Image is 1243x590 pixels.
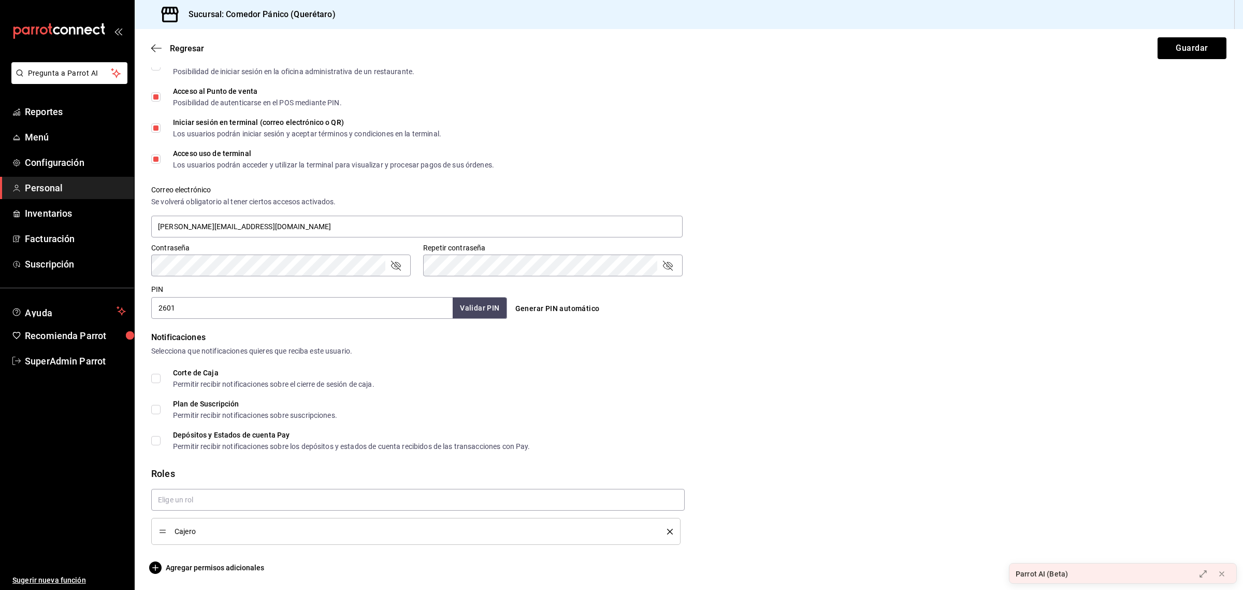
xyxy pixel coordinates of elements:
[151,244,411,251] label: Contraseña
[12,575,126,586] span: Sugerir nueva función
[151,297,453,319] input: 3 a 6 dígitos
[173,400,337,408] div: Plan de Suscripción
[151,196,683,207] div: Se volverá obligatorio al tener ciertos accesos activados.
[151,186,683,193] label: Correo electrónico
[25,105,126,119] span: Reportes
[173,150,494,157] div: Acceso uso de terminal
[173,443,530,450] div: Permitir recibir notificaciones sobre los depósitos y estados de cuenta recibidos de las transacc...
[25,257,126,271] span: Suscripción
[25,130,126,144] span: Menú
[151,561,264,574] button: Agregar permisos adicionales
[173,431,530,439] div: Depósitos y Estados de cuenta Pay
[173,369,374,376] div: Corte de Caja
[175,528,652,535] span: Cajero
[151,44,204,53] button: Regresar
[173,88,342,95] div: Acceso al Punto de venta
[1158,37,1226,59] button: Guardar
[114,27,122,35] button: open_drawer_menu
[173,68,414,75] div: Posibilidad de iniciar sesión en la oficina administrativa de un restaurante.
[11,62,127,84] button: Pregunta a Parrot AI
[25,329,126,343] span: Recomienda Parrot
[151,467,1226,481] div: Roles
[25,206,126,220] span: Inventarios
[1016,569,1068,580] div: Parrot AI (Beta)
[25,181,126,195] span: Personal
[511,299,604,318] button: Generar PIN automático
[151,489,685,511] input: Elige un rol
[389,259,402,272] button: passwordField
[170,44,204,53] span: Regresar
[453,298,507,319] button: Validar PIN
[25,305,112,317] span: Ayuda
[180,8,336,21] h3: Sucursal: Comedor Pánico (Querétaro)
[173,99,342,106] div: Posibilidad de autenticarse en el POS mediante PIN.
[151,331,1226,344] div: Notificaciones
[173,130,441,137] div: Los usuarios podrán iniciar sesión y aceptar términos y condiciones en la terminal.
[173,161,494,168] div: Los usuarios podrán acceder y utilizar la terminal para visualizar y procesar pagos de sus órdenes.
[7,75,127,86] a: Pregunta a Parrot AI
[173,381,374,388] div: Permitir recibir notificaciones sobre el cierre de sesión de caja.
[423,244,683,251] label: Repetir contraseña
[173,412,337,419] div: Permitir recibir notificaciones sobre suscripciones.
[661,259,674,272] button: passwordField
[25,156,126,170] span: Configuración
[25,232,126,246] span: Facturación
[151,346,1226,357] div: Selecciona que notificaciones quieres que reciba este usuario.
[151,286,163,293] label: PIN
[25,354,126,368] span: SuperAdmin Parrot
[28,68,111,79] span: Pregunta a Parrot AI
[660,529,673,535] button: delete
[173,119,441,126] div: Iniciar sesión en terminal (correo electrónico o QR)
